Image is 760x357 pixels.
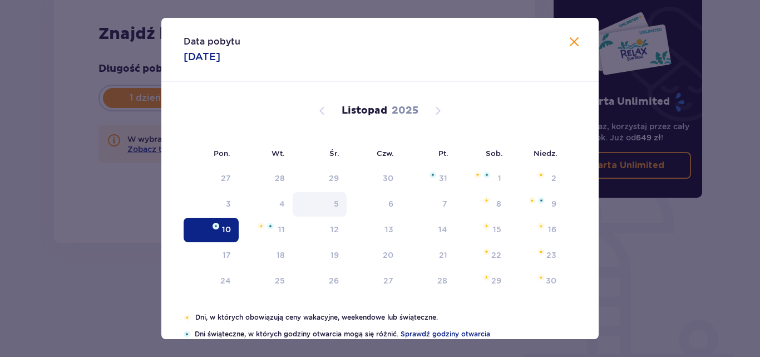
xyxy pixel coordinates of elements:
div: 19 [330,250,339,261]
td: środa, 29 października 2025 [293,167,347,191]
img: Niebieska gwiazdka [483,172,490,178]
img: Niebieska gwiazdka [538,197,545,204]
td: środa, 19 listopada 2025 [293,243,347,268]
button: Następny miesiąc [431,104,445,118]
td: piątek, 28 listopada 2025 [401,269,455,294]
img: Pomarańczowa gwiazdka [474,172,481,178]
div: 30 [383,173,393,184]
div: 16 [548,224,556,235]
p: 2025 [392,104,418,118]
button: Zamknij [567,36,581,50]
div: 27 [383,275,393,286]
td: sobota, 1 listopada 2025 [455,167,509,191]
td: środa, 26 listopada 2025 [293,269,347,294]
td: piątek, 21 listopada 2025 [401,243,455,268]
div: 10 [222,224,231,235]
td: sobota, 8 listopada 2025 [455,192,509,217]
td: piątek, 31 października 2025 [401,167,455,191]
div: 15 [493,224,501,235]
td: niedziela, 30 listopada 2025 [509,269,564,294]
button: Poprzedni miesiąc [315,104,329,118]
p: Dni, w których obowiązują ceny wakacyjne, weekendowe lub świąteczne. [195,312,576,322]
a: Sprawdź godziny otwarcia [401,329,490,339]
div: 4 [279,198,285,209]
td: poniedziałek, 24 listopada 2025 [184,269,239,294]
div: 1 [498,173,501,184]
td: sobota, 22 listopada 2025 [455,243,509,268]
img: Pomarańczowa gwiazdka [184,314,191,321]
small: Niedz. [534,149,557,158]
td: wtorek, 11 listopada 2025 [239,218,293,242]
td: czwartek, 20 listopada 2025 [347,243,402,268]
td: środa, 12 listopada 2025 [293,218,347,242]
td: wtorek, 28 października 2025 [239,167,293,191]
small: Wt. [272,149,285,158]
div: 29 [491,275,501,286]
div: 23 [546,250,556,261]
div: 18 [277,250,285,261]
div: 7 [442,198,447,209]
img: Pomarańczowa gwiazdka [258,223,265,229]
td: sobota, 29 listopada 2025 [455,269,509,294]
small: Sob. [486,149,503,158]
td: niedziela, 2 listopada 2025 [509,167,564,191]
img: Niebieska gwiazdka [213,223,219,229]
td: poniedziałek, 27 października 2025 [184,167,239,191]
div: 29 [329,173,339,184]
td: sobota, 15 listopada 2025 [455,218,509,242]
p: [DATE] [184,50,220,63]
div: 28 [437,275,447,286]
div: 6 [388,198,393,209]
img: Pomarańczowa gwiazdka [537,248,545,255]
td: wtorek, 25 listopada 2025 [239,269,293,294]
td: środa, 5 listopada 2025 [293,192,347,217]
td: Data zaznaczona. poniedziałek, 10 listopada 2025 [184,218,239,242]
div: 30 [546,275,556,286]
img: Pomarańczowa gwiazdka [537,172,545,178]
td: poniedziałek, 3 listopada 2025 [184,192,239,217]
small: Śr. [329,149,339,158]
div: 20 [383,250,393,261]
div: 22 [491,250,501,261]
img: Pomarańczowa gwiazdka [483,248,490,255]
div: 27 [221,173,231,184]
div: 28 [275,173,285,184]
p: Listopad [342,104,387,118]
div: 8 [496,198,501,209]
div: 2 [551,173,556,184]
td: czwartek, 30 października 2025 [347,167,402,191]
img: Pomarańczowa gwiazdka [537,274,545,281]
div: 25 [275,275,285,286]
td: niedziela, 9 listopada 2025 [509,192,564,217]
div: 3 [226,198,231,209]
img: Pomarańczowa gwiazdka [483,223,490,229]
img: Pomarańczowa gwiazdka [537,223,545,229]
div: 26 [329,275,339,286]
div: 31 [439,173,447,184]
img: Pomarańczowa gwiazdka [529,197,536,204]
td: czwartek, 27 listopada 2025 [347,269,402,294]
td: piątek, 7 listopada 2025 [401,192,455,217]
img: Pomarańczowa gwiazdka [483,197,490,204]
div: 13 [385,224,393,235]
td: czwartek, 6 listopada 2025 [347,192,402,217]
td: niedziela, 23 listopada 2025 [509,243,564,268]
td: wtorek, 18 listopada 2025 [239,243,293,268]
img: Niebieska gwiazdka [184,331,190,338]
div: 21 [439,250,447,261]
td: wtorek, 4 listopada 2025 [239,192,293,217]
td: niedziela, 16 listopada 2025 [509,218,564,242]
img: Pomarańczowa gwiazdka [483,274,490,281]
p: Dni świąteczne, w których godziny otwarcia mogą się różnić. [195,329,576,339]
small: Czw. [377,149,394,158]
div: 24 [220,275,231,286]
div: 11 [278,224,285,235]
img: Niebieska gwiazdka [267,223,274,229]
img: Niebieska gwiazdka [430,172,436,178]
td: poniedziałek, 17 listopada 2025 [184,243,239,268]
div: 12 [330,224,339,235]
td: czwartek, 13 listopada 2025 [347,218,402,242]
p: Data pobytu [184,36,240,48]
small: Pon. [214,149,230,158]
